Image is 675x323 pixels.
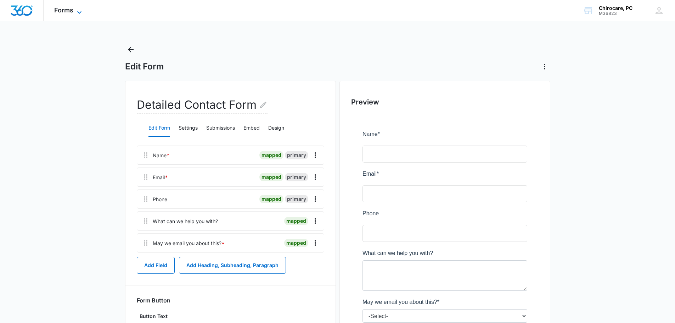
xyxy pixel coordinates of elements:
[259,195,283,203] div: mapped
[285,195,308,203] div: primary
[137,297,170,304] h3: Form Button
[268,120,284,137] button: Design
[599,5,632,11] div: account name
[54,6,73,14] span: Forms
[137,312,324,320] label: Button Text
[285,173,308,181] div: primary
[137,96,268,114] h2: Detailed Contact Form
[179,120,198,137] button: Settings
[285,151,308,159] div: primary
[153,174,168,181] div: Email
[259,96,268,113] button: Edit Form Name
[259,173,283,181] div: mapped
[259,151,283,159] div: mapped
[206,120,235,137] button: Submissions
[539,61,550,72] button: Actions
[310,171,321,183] button: Overflow Menu
[153,239,225,247] div: May we email you about this?
[310,237,321,249] button: Overflow Menu
[284,217,308,225] div: mapped
[284,239,308,247] div: mapped
[310,149,321,161] button: Overflow Menu
[148,120,170,137] button: Edit Form
[351,97,539,107] h2: Preview
[310,215,321,227] button: Overflow Menu
[153,217,218,225] div: What can we help you with?
[179,257,286,274] button: Add Heading, Subheading, Paragraph
[125,61,164,72] h1: Edit Form
[74,211,91,217] span: Submit
[125,44,136,55] button: Back
[310,193,321,205] button: Overflow Menu
[243,120,260,137] button: Embed
[599,11,632,16] div: account id
[137,257,175,274] button: Add Field
[153,152,170,159] div: Name
[153,195,167,203] div: Phone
